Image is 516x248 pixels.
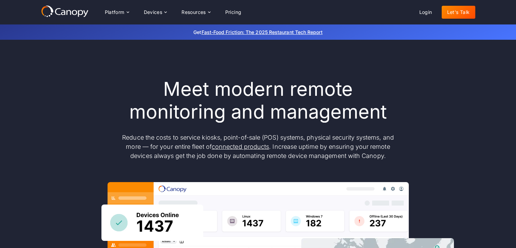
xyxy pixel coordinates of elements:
[212,143,269,150] a: connected products
[181,10,206,15] div: Resources
[105,10,125,15] div: Platform
[442,6,475,19] a: Let's Talk
[414,6,438,19] a: Login
[176,5,215,19] div: Resources
[116,133,401,160] p: Reduce the costs to service kiosks, point-of-sale (POS) systems, physical security systems, and m...
[202,29,323,35] a: Fast-Food Friction: The 2025 Restaurant Tech Report
[92,29,424,36] p: Get
[138,5,172,19] div: Devices
[220,6,247,19] a: Pricing
[99,5,134,19] div: Platform
[101,205,203,241] img: Canopy sees how many devices are online
[144,10,163,15] div: Devices
[116,78,401,123] h1: Meet modern remote monitoring and management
